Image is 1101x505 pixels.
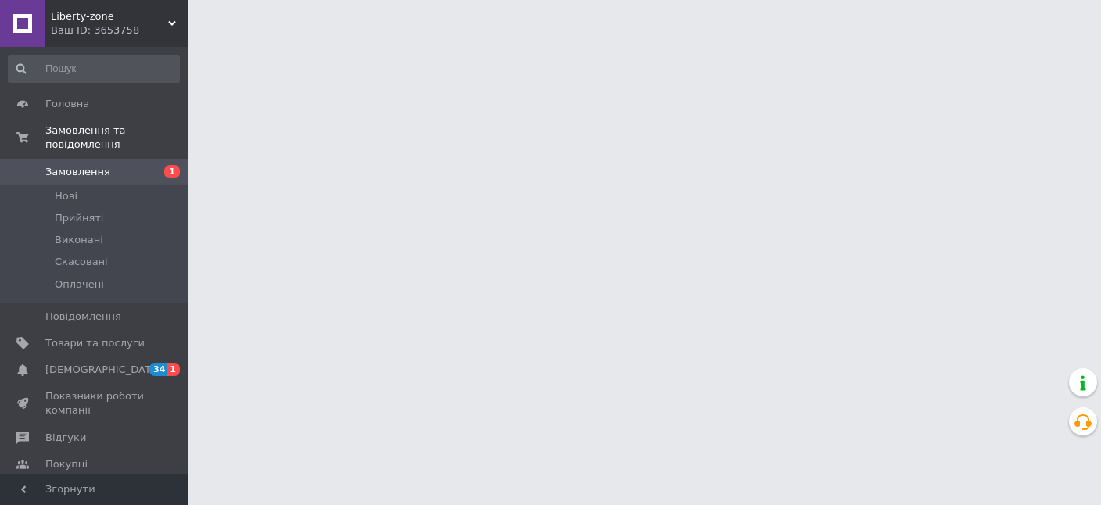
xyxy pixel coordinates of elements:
span: 34 [149,363,167,376]
span: Замовлення та повідомлення [45,124,188,152]
span: Замовлення [45,165,110,179]
span: Liberty-zone [51,9,168,23]
span: Показники роботи компанії [45,389,145,417]
span: Товари та послуги [45,336,145,350]
span: Повідомлення [45,310,121,324]
div: Ваш ID: 3653758 [51,23,188,38]
span: 1 [167,363,180,376]
span: Відгуки [45,431,86,445]
span: Оплачені [55,278,104,292]
span: Прийняті [55,211,103,225]
span: Виконані [55,233,103,247]
input: Пошук [8,55,180,83]
span: Нові [55,189,77,203]
span: Головна [45,97,89,111]
span: Скасовані [55,255,108,269]
span: Покупці [45,457,88,471]
span: [DEMOGRAPHIC_DATA] [45,363,161,377]
span: 1 [164,165,180,178]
